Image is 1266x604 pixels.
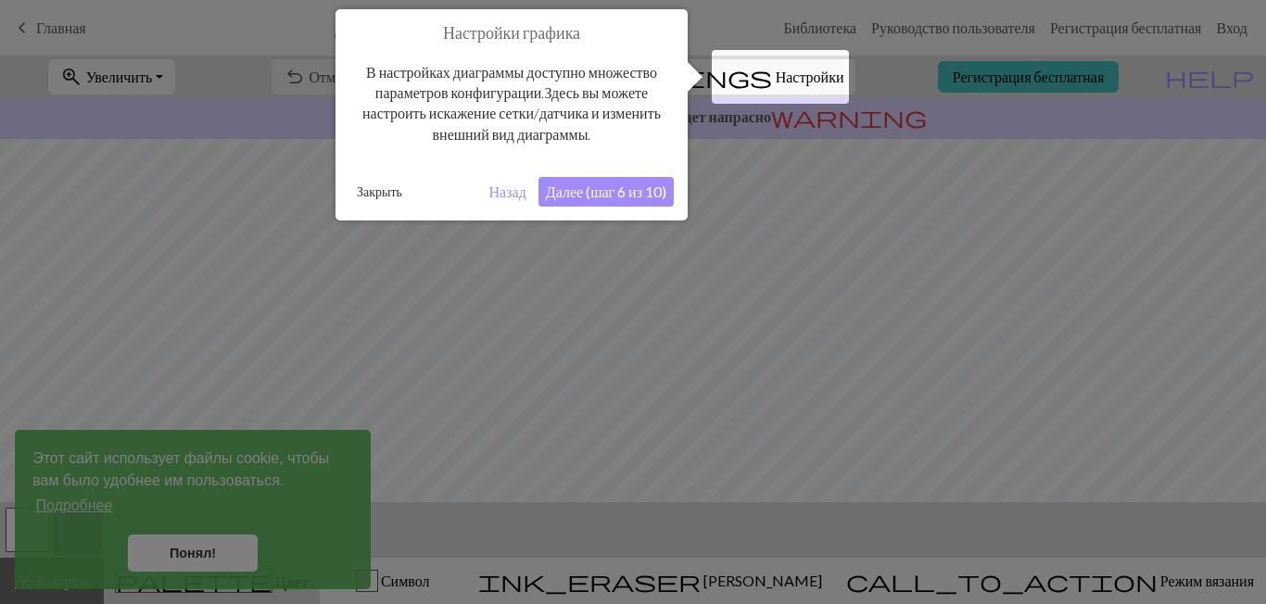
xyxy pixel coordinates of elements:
[489,182,526,200] ya-tr-span: Назад
[538,177,674,207] button: Далее (шаг 6 из 10)
[349,178,410,206] button: Закрыть
[362,83,661,143] ya-tr-span: Здесь вы можете настроить искажение сетки/датчика и изменить внешний вид диаграммы.
[482,177,534,207] button: Назад
[335,9,688,220] div: Настройки графика
[349,23,674,44] h1: Настройки графика
[546,182,666,200] ya-tr-span: Далее (шаг 6 из 10)
[366,63,657,101] ya-tr-span: В настройках диаграммы доступно множество параметров конфигурации.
